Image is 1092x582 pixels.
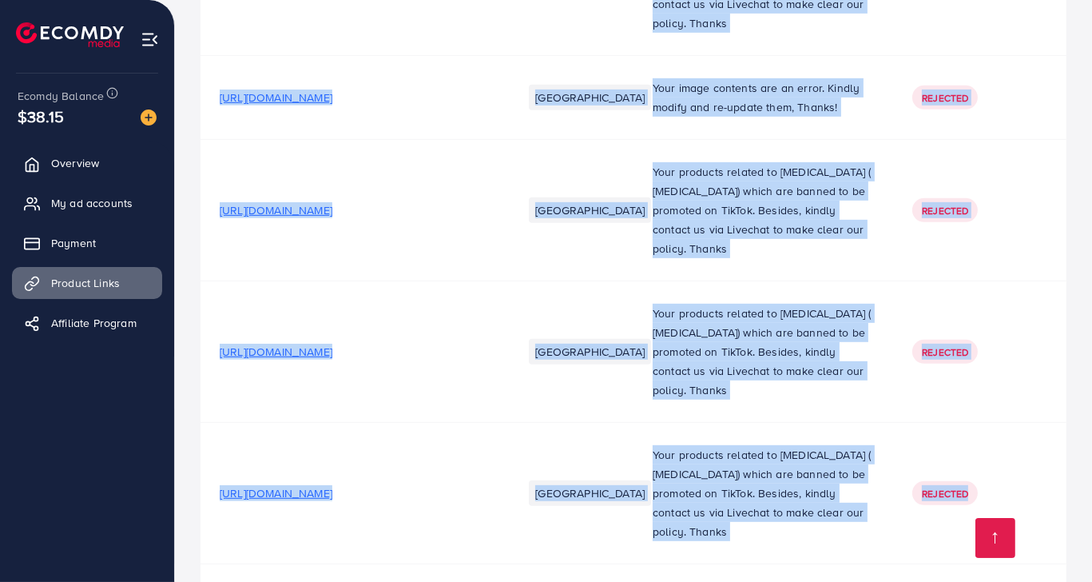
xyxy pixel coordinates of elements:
span: Payment [51,235,96,251]
img: logo [16,22,124,47]
p: Your products related to [MEDICAL_DATA] ( [MEDICAL_DATA]) which are banned to be promoted on TikT... [653,304,874,400]
span: [URL][DOMAIN_NAME] [220,202,332,218]
li: [GEOGRAPHIC_DATA] [529,197,651,223]
span: Ecomdy Balance [18,88,104,104]
p: Your products related to [MEDICAL_DATA] ( [MEDICAL_DATA]) which are banned to be promoted on TikT... [653,162,874,258]
img: image [141,110,157,126]
span: $38.15 [18,105,64,128]
span: Affiliate Program [51,315,137,331]
a: Affiliate Program [12,307,162,339]
iframe: Chat [1024,510,1080,570]
span: Rejected [922,91,968,105]
span: Rejected [922,204,968,217]
a: Payment [12,227,162,259]
a: My ad accounts [12,187,162,219]
span: Rejected [922,487,968,500]
li: [GEOGRAPHIC_DATA] [529,480,651,506]
span: Rejected [922,345,968,359]
li: [GEOGRAPHIC_DATA] [529,85,651,110]
p: Your products related to [MEDICAL_DATA] ( [MEDICAL_DATA]) which are banned to be promoted on TikT... [653,445,874,541]
a: Product Links [12,267,162,299]
span: Product Links [51,275,120,291]
a: Overview [12,147,162,179]
img: menu [141,30,159,49]
span: Overview [51,155,99,171]
span: [URL][DOMAIN_NAME] [220,90,332,106]
span: My ad accounts [51,195,133,211]
li: [GEOGRAPHIC_DATA] [529,339,651,365]
p: Your image contents are an error. Kindly modify and re-update them, Thanks! [653,78,874,117]
span: [URL][DOMAIN_NAME] [220,485,332,501]
span: [URL][DOMAIN_NAME] [220,344,332,360]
